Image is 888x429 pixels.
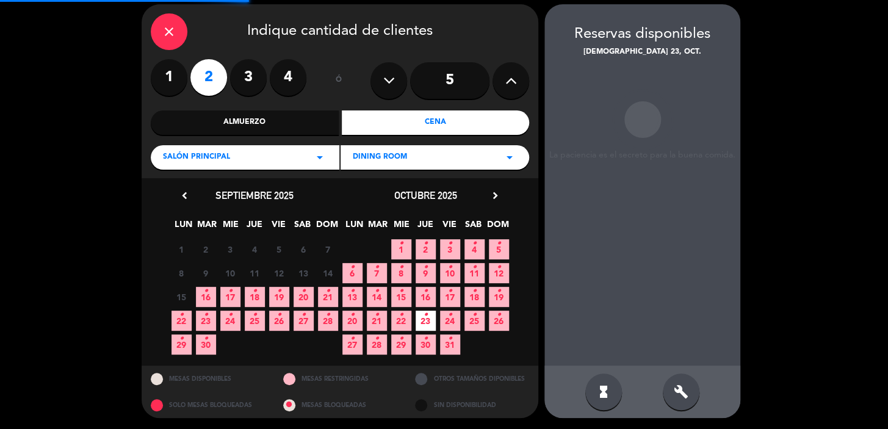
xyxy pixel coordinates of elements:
[253,281,257,301] i: •
[464,311,485,331] span: 25
[472,234,477,253] i: •
[367,263,387,283] span: 7
[368,217,388,237] span: MAR
[464,263,485,283] span: 11
[350,258,355,277] i: •
[220,239,240,259] span: 3
[489,311,509,331] span: 26
[497,305,501,325] i: •
[196,334,216,355] span: 30
[245,311,265,331] span: 25
[448,329,452,348] i: •
[406,392,538,418] div: SIN DISPONIBILIDAD
[228,305,233,325] i: •
[399,281,403,301] i: •
[204,281,208,301] i: •
[319,59,358,102] div: ó
[294,239,314,259] span: 6
[502,150,517,165] i: arrow_drop_down
[221,217,241,237] span: MIE
[399,305,403,325] i: •
[416,239,436,259] span: 2
[171,334,192,355] span: 29
[464,239,485,259] span: 4
[301,305,306,325] i: •
[424,234,428,253] i: •
[391,334,411,355] span: 29
[190,59,227,96] label: 2
[318,287,338,307] span: 21
[439,217,460,237] span: VIE
[416,334,436,355] span: 30
[399,329,403,348] i: •
[544,23,740,46] div: Reservas disponibles
[596,384,611,399] i: hourglass_full
[367,334,387,355] span: 28
[301,281,306,301] i: •
[326,305,330,325] i: •
[270,59,306,96] label: 4
[448,258,452,277] i: •
[274,366,406,392] div: MESAS RESTRINGIDAS
[318,239,338,259] span: 7
[399,234,403,253] i: •
[424,329,428,348] i: •
[292,217,312,237] span: SAB
[294,311,314,331] span: 27
[277,281,281,301] i: •
[448,305,452,325] i: •
[416,311,436,331] span: 23
[544,46,740,59] div: [DEMOGRAPHIC_DATA] 23, oct.
[269,263,289,283] span: 12
[353,151,407,164] span: Dining room
[269,311,289,331] span: 26
[406,366,538,392] div: OTROS TAMAÑOS DIPONIBLES
[350,329,355,348] i: •
[350,281,355,301] i: •
[171,287,192,307] span: 15
[489,287,509,307] span: 19
[342,110,530,135] div: Cena
[472,258,477,277] i: •
[294,263,314,283] span: 13
[196,263,216,283] span: 9
[472,305,477,325] i: •
[497,281,501,301] i: •
[448,281,452,301] i: •
[416,287,436,307] span: 16
[367,287,387,307] span: 14
[151,13,529,50] div: Indique cantidad de clientes
[440,287,460,307] span: 17
[228,281,233,301] i: •
[204,329,208,348] i: •
[318,263,338,283] span: 14
[163,151,230,164] span: Salón Principal
[440,311,460,331] span: 24
[196,287,216,307] span: 16
[489,263,509,283] span: 12
[440,239,460,259] span: 3
[294,287,314,307] span: 20
[392,217,412,237] span: MIE
[269,217,289,237] span: VIE
[151,59,187,96] label: 1
[245,287,265,307] span: 18
[342,311,363,331] span: 20
[204,305,208,325] i: •
[142,366,274,392] div: MESAS DISPONIBLES
[489,189,502,202] i: chevron_right
[472,281,477,301] i: •
[424,281,428,301] i: •
[179,305,184,325] i: •
[497,234,501,253] i: •
[487,217,507,237] span: DOM
[171,311,192,331] span: 22
[316,217,336,237] span: DOM
[416,217,436,237] span: JUE
[318,311,338,331] span: 28
[173,217,193,237] span: LUN
[391,287,411,307] span: 15
[674,384,688,399] i: build
[196,311,216,331] span: 23
[162,24,176,39] i: close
